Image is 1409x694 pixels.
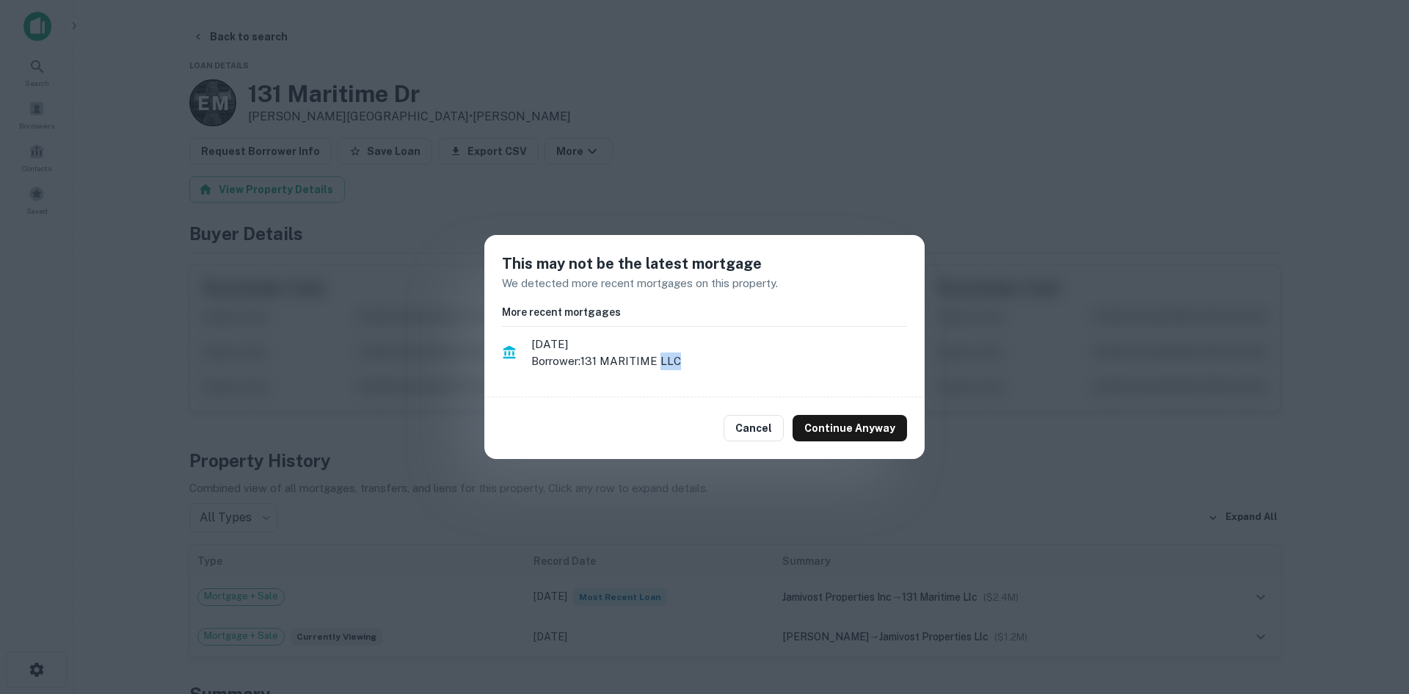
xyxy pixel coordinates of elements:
[502,253,907,275] h5: This may not be the latest mortgage
[531,353,907,370] p: Borrower: 131 MARITIME LLC
[793,415,907,441] button: Continue Anyway
[724,415,784,441] button: Cancel
[531,336,907,353] span: [DATE]
[502,304,907,320] h6: More recent mortgages
[1336,529,1409,600] iframe: Chat Widget
[502,275,907,292] p: We detected more recent mortgages on this property.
